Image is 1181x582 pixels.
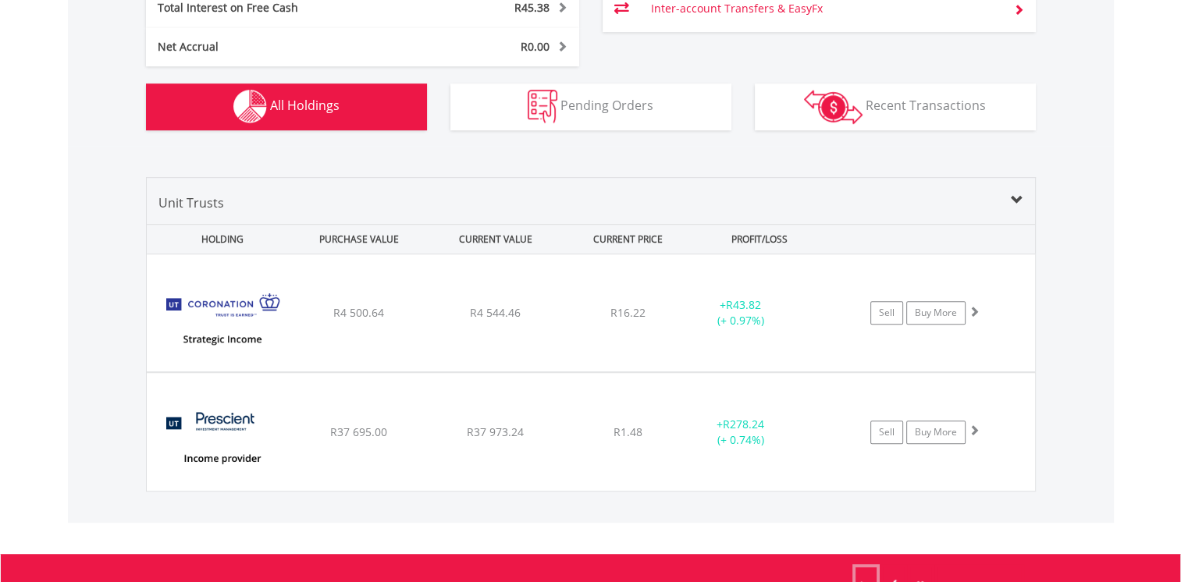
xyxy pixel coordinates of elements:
div: HOLDING [148,225,290,254]
div: CURRENT PRICE [565,225,689,254]
img: UT.ZA.PIPFB5.png [155,392,289,486]
span: R37 695.00 [330,424,387,439]
span: Pending Orders [560,97,653,114]
img: pending_instructions-wht.png [528,90,557,123]
button: All Holdings [146,83,427,130]
span: All Holdings [270,97,340,114]
span: R16.22 [610,305,646,320]
img: holdings-wht.png [233,90,267,123]
a: Sell [870,421,903,444]
button: Pending Orders [450,83,731,130]
span: R1.48 [614,424,642,439]
img: UT.ZA.CSIB4.png [155,274,289,367]
span: R37 973.24 [467,424,524,439]
span: R4 544.46 [470,305,521,320]
button: Recent Transactions [755,83,1036,130]
a: Buy More [906,421,966,444]
a: Buy More [906,301,966,325]
a: Sell [870,301,903,325]
span: Unit Trusts [158,194,224,211]
div: PROFIT/LOSS [693,225,827,254]
span: R43.82 [726,297,761,312]
span: R0.00 [521,39,550,54]
span: Recent Transactions [866,97,986,114]
span: R4 500.64 [333,305,384,320]
div: PURCHASE VALUE [293,225,426,254]
div: + (+ 0.74%) [682,417,800,448]
span: R278.24 [723,417,764,431]
div: CURRENT VALUE [429,225,563,254]
div: + (+ 0.97%) [682,297,800,328]
img: transactions-zar-wht.png [804,90,863,124]
div: Net Accrual [146,39,399,55]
